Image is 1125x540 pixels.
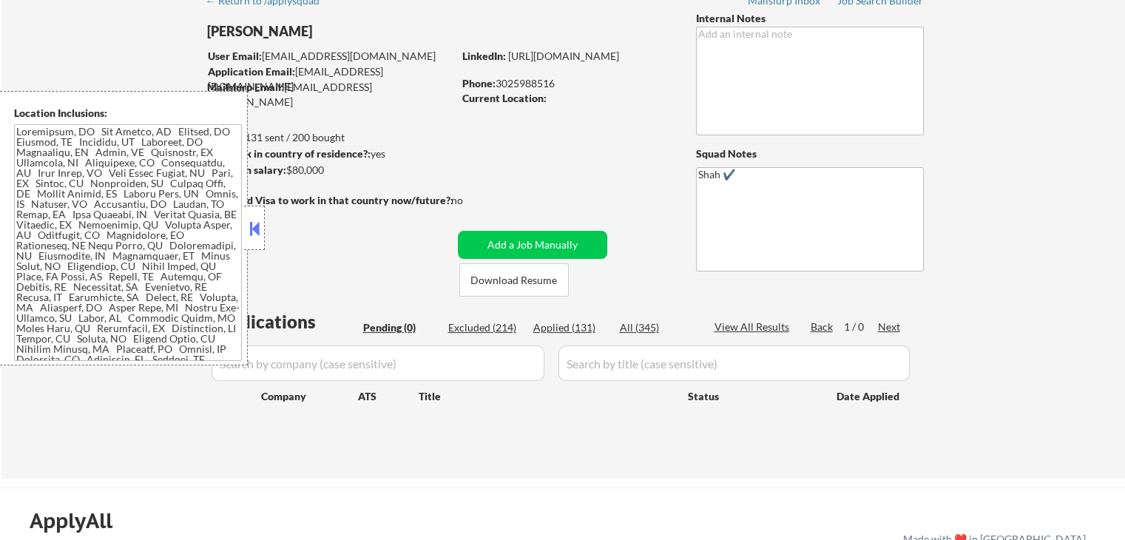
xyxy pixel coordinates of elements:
[620,320,694,335] div: All (345)
[208,64,453,93] div: [EMAIL_ADDRESS][DOMAIN_NAME]
[208,50,262,62] strong: User Email:
[207,194,453,206] strong: Will need Visa to work in that country now/future?:
[462,76,672,91] div: 3025988516
[212,313,358,331] div: Applications
[508,50,619,62] a: [URL][DOMAIN_NAME]
[261,389,358,404] div: Company
[207,22,511,41] div: [PERSON_NAME]
[30,508,129,533] div: ApplyAll
[358,389,419,404] div: ATS
[451,193,493,208] div: no
[462,92,547,104] strong: Current Location:
[207,81,284,93] strong: Mailslurp Email:
[533,320,607,335] div: Applied (131)
[14,106,242,121] div: Location Inclusions:
[363,320,437,335] div: Pending (0)
[208,49,453,64] div: [EMAIL_ADDRESS][DOMAIN_NAME]
[837,389,902,404] div: Date Applied
[212,345,544,381] input: Search by company (case sensitive)
[811,320,834,334] div: Back
[206,146,448,161] div: yes
[206,147,371,160] strong: Can work in country of residence?:
[206,163,453,178] div: $80,000
[462,77,496,90] strong: Phone:
[878,320,902,334] div: Next
[688,382,815,409] div: Status
[714,320,794,334] div: View All Results
[448,320,522,335] div: Excluded (214)
[696,146,924,161] div: Squad Notes
[558,345,910,381] input: Search by title (case sensitive)
[419,389,674,404] div: Title
[207,80,453,109] div: [EMAIL_ADDRESS][DOMAIN_NAME]
[208,65,295,78] strong: Application Email:
[696,11,924,26] div: Internal Notes
[206,130,453,145] div: 131 sent / 200 bought
[459,263,569,297] button: Download Resume
[462,50,506,62] strong: LinkedIn:
[844,320,878,334] div: 1 / 0
[458,231,607,259] button: Add a Job Manually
